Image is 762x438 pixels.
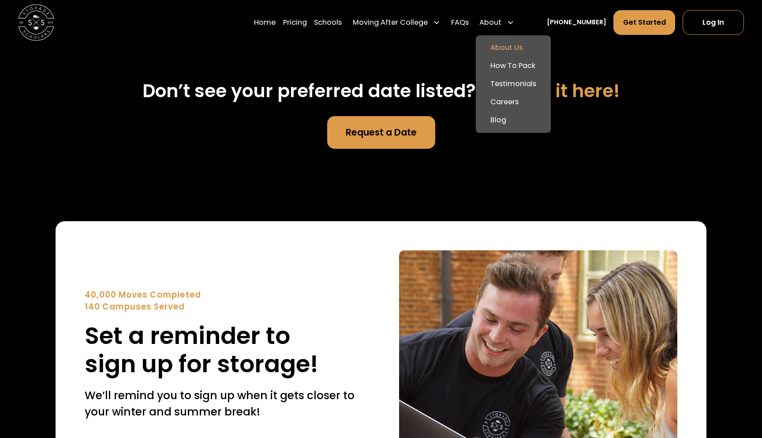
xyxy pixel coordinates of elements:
[254,10,276,35] a: Home
[479,75,547,93] a: Testimonials
[85,322,363,378] h2: Set a reminder to sign up for storage!
[451,10,469,35] a: FAQs
[283,10,307,35] a: Pricing
[476,10,518,35] div: About
[613,11,675,35] a: Get Started
[353,17,428,28] div: Moving After College
[85,301,363,313] div: 140 Campuses Served
[56,80,706,102] h3: Don’t see your preferred date listed?
[479,111,547,129] a: Blog
[314,10,342,35] a: Schools
[476,35,551,133] nav: About
[479,93,547,111] a: Careers
[327,116,435,149] a: Request a Date
[547,18,606,27] a: [PHONE_NUMBER]
[85,388,363,420] p: We’ll remind you to sign up when it gets closer to your winter and summer break!
[683,11,744,35] a: Log In
[479,17,501,28] div: About
[479,57,547,75] a: How To Pack
[479,39,547,57] a: About Us
[349,10,444,35] div: Moving After College
[18,4,54,41] img: Storage Scholars main logo
[85,289,363,301] div: 40,000 Moves Completed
